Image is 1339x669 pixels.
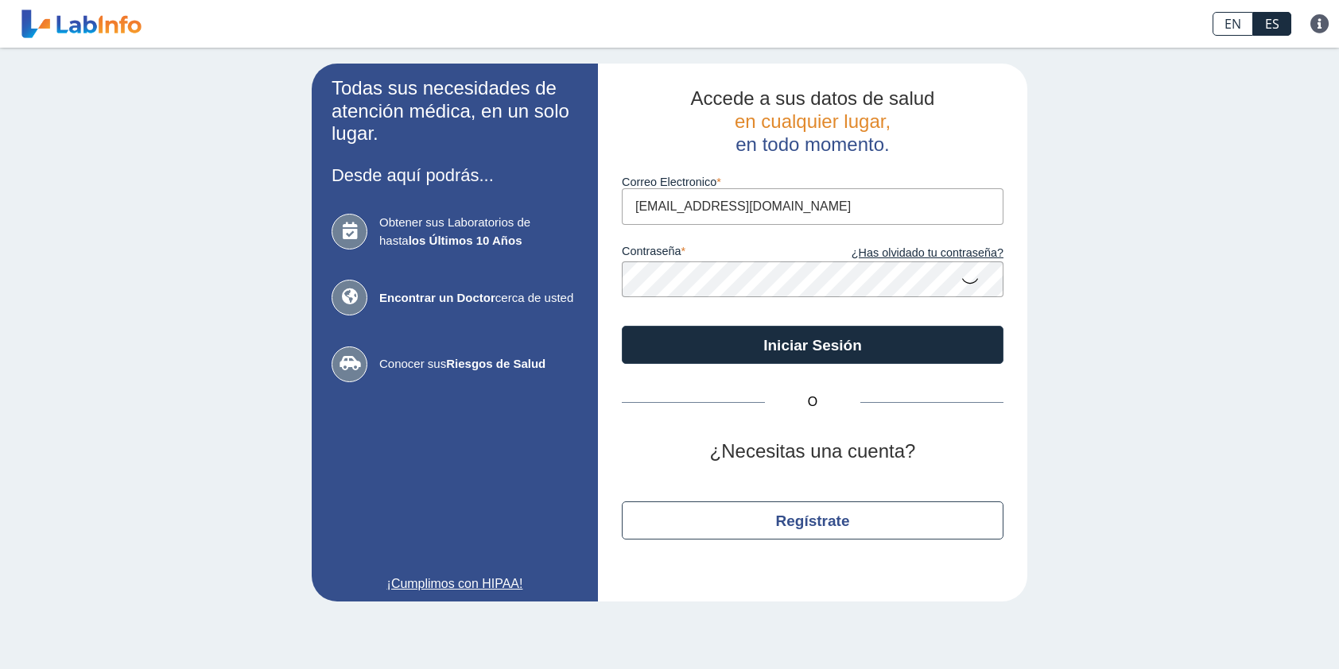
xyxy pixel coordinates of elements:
span: O [765,393,860,412]
span: cerca de usted [379,289,578,307]
button: Regístrate [622,501,1003,539]
span: en todo momento. [735,133,889,155]
iframe: Help widget launcher [1197,607,1322,652]
b: Riesgos de Salud [446,357,545,370]
span: Conocer sus [379,355,578,373]
a: ¡Cumplimos con HIPAA! [332,574,578,594]
span: en cualquier lugar, [735,110,891,132]
span: Obtener sus Laboratorios de hasta [379,214,578,249]
span: Accede a sus datos de salud [691,87,935,109]
button: Iniciar Sesión [622,326,1003,364]
label: contraseña [622,245,813,262]
b: los Últimos 10 Años [409,234,522,247]
h2: Todas sus necesidades de atención médica, en un solo lugar. [332,77,578,145]
h2: ¿Necesitas una cuenta? [622,440,1003,463]
a: ¿Has olvidado tu contraseña? [813,245,1003,262]
b: Encontrar un Doctor [379,291,495,304]
label: Correo Electronico [622,176,1003,188]
h3: Desde aquí podrás... [332,165,578,185]
a: EN [1213,12,1253,36]
a: ES [1253,12,1291,36]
